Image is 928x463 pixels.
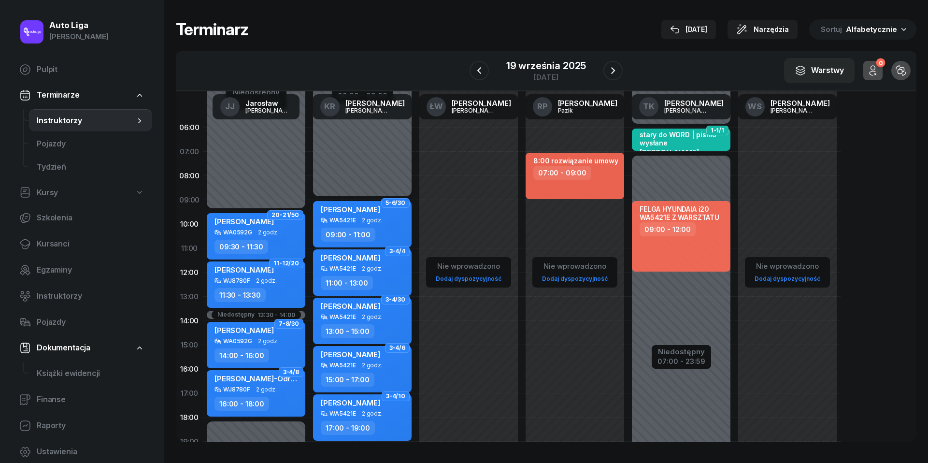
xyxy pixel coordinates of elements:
span: Szkolenia [37,212,144,224]
a: Kursy [12,182,152,204]
div: WA5421E [329,314,356,320]
div: WA5421E [329,265,356,272]
span: Raporty [37,420,144,432]
span: Instruktorzy [37,115,135,127]
div: 09:00 - 12:00 [640,222,696,236]
span: Ustawienia [37,446,144,458]
span: Finanse [37,393,144,406]
span: [PERSON_NAME] [321,302,380,311]
span: 3-4/30 [385,299,405,301]
a: RP[PERSON_NAME]Pazik [525,94,625,119]
div: WA0592G [223,338,252,344]
span: Kursy [37,187,58,199]
span: Pojazdy [37,316,144,329]
div: [PERSON_NAME] [771,107,817,114]
span: 5-6/30 [385,202,405,204]
span: 2 godz. [362,410,383,417]
span: 7-8/30 [279,323,299,325]
a: KR[PERSON_NAME][PERSON_NAME] [313,94,413,119]
a: ŁW[PERSON_NAME][PERSON_NAME] [419,94,519,119]
span: 3-4/8 [283,371,299,373]
a: Dodaj dyspozycyjność [538,273,612,284]
span: Alfabetycznie [846,25,897,34]
div: 08:00 [176,164,203,188]
span: [PERSON_NAME] [321,205,380,214]
span: Sortuj [821,23,844,36]
div: [PERSON_NAME] [558,100,617,107]
span: RP [537,102,548,111]
div: 11:00 - 13:00 [321,276,373,290]
span: ŁW [429,102,443,111]
div: WA5421E [329,362,356,368]
span: 2 godz. [258,338,279,345]
div: 14:00 [176,309,203,333]
div: 13:30 - 14:00 [257,312,295,318]
div: 15:00 - 17:00 [321,373,374,387]
span: Dokumentacja [37,342,90,354]
div: FELGA HYUNDAIA i20 WA5421E Z WARSZTATU [640,205,725,221]
span: 3-4/4 [389,250,405,252]
div: Warstwy [795,64,844,77]
div: 12:00 [176,260,203,285]
span: JJ [225,102,235,111]
div: 10:00 [176,212,203,236]
div: Niedostępny [657,348,705,355]
span: 2 godz. [258,229,279,236]
div: 07:00 - 23:59 [657,355,705,365]
span: Terminarze [37,89,79,101]
span: Kursanci [37,238,144,250]
div: [PERSON_NAME] [664,107,711,114]
div: Nie wprowadzono [538,260,612,273]
div: [PERSON_NAME] [245,107,292,114]
div: 09:00 - 11:00 [321,228,375,242]
span: [PERSON_NAME] [321,350,380,359]
button: Niedostępny07:00 - 23:59 [657,346,705,367]
a: Pojazdy [29,132,152,156]
span: 2 godz. [362,314,383,320]
div: 13:00 - 15:00 [321,324,374,338]
span: TK [643,102,655,111]
span: [PERSON_NAME]-Odrzywolska [214,374,325,383]
button: 0 [863,61,883,80]
a: Instruktorzy [29,109,152,132]
div: [DATE] [506,73,586,81]
span: 20-21/50 [271,214,299,216]
span: Pojazdy [37,138,144,150]
span: [PERSON_NAME] [214,326,274,335]
div: [PERSON_NAME] [452,107,498,114]
div: 18:00 [176,405,203,430]
a: Tydzień [29,156,152,179]
div: Niedostępny [217,312,255,318]
span: Instruktorzy [37,290,144,303]
div: 06:00 [176,116,203,140]
a: Dodaj dyspozycyjność [432,273,505,284]
a: Finanse [12,388,152,411]
a: Szkolenia [12,206,152,230]
div: 8:00 rozwiązanie umowy [533,157,618,165]
div: 19 września 2025 [506,61,586,71]
span: 3-4/6 [389,347,405,349]
div: WJ8780F [223,277,250,284]
div: Nie wprowadzono [432,260,505,273]
div: [PERSON_NAME] [345,100,405,107]
div: [DATE] [670,24,707,35]
div: 15:00 [176,333,203,357]
a: Książki ewidencji [29,362,152,385]
div: WA5421E [329,410,356,417]
div: 09:30 - 11:30 [214,240,268,254]
div: 07:00 - 09:00 [533,166,591,180]
a: Pulpit [12,58,152,81]
span: KR [324,102,335,111]
button: Nie wprowadzonoDodaj dyspozycyjność [432,258,505,287]
span: WS [748,102,762,111]
div: 09:00 [176,188,203,212]
span: [PERSON_NAME] [214,265,274,275]
div: Jarosław [245,100,292,107]
span: 3-4/10 [386,395,405,397]
div: 11:00 [176,236,203,260]
span: 2 godz. [362,362,383,369]
div: stary do WORD | pismo wysłane [640,130,725,147]
span: 2 godz. [256,386,277,393]
div: 14:00 - 16:00 [214,348,269,362]
div: 13:00 [176,285,203,309]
